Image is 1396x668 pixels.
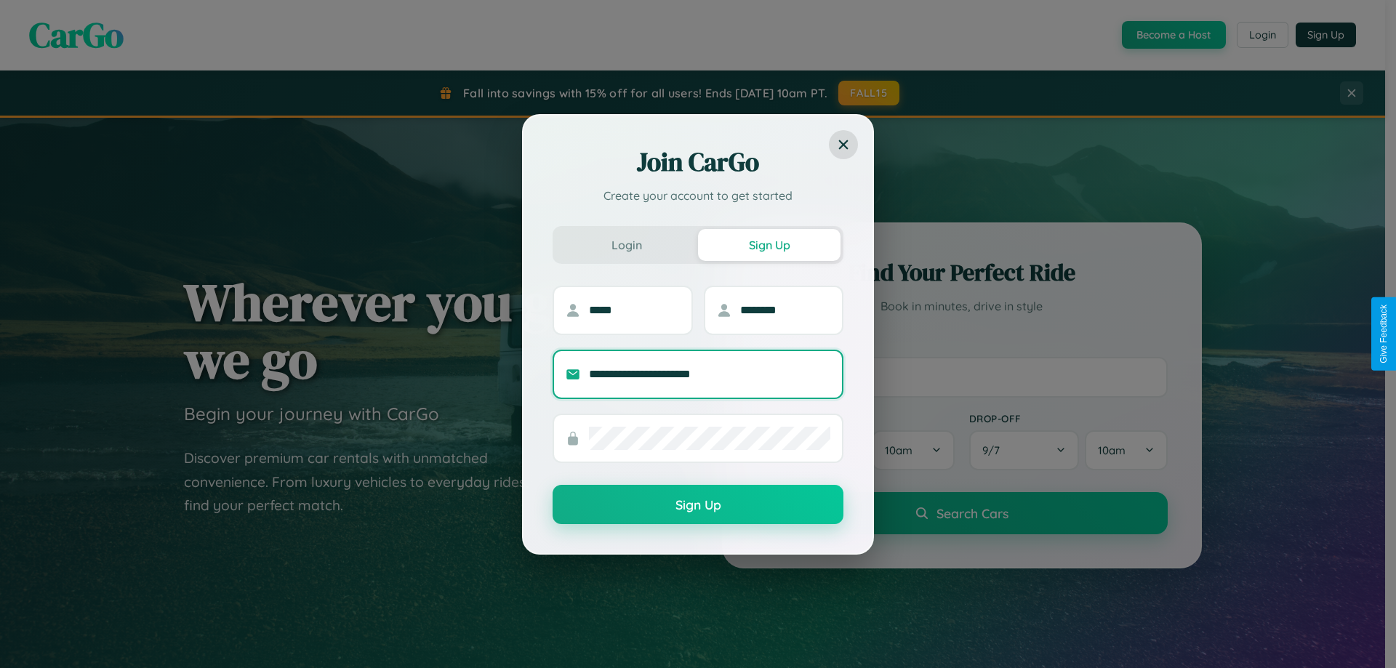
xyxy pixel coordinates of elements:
button: Sign Up [553,485,843,524]
button: Login [555,229,698,261]
p: Create your account to get started [553,187,843,204]
button: Sign Up [698,229,841,261]
h2: Join CarGo [553,145,843,180]
div: Give Feedback [1379,305,1389,363]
